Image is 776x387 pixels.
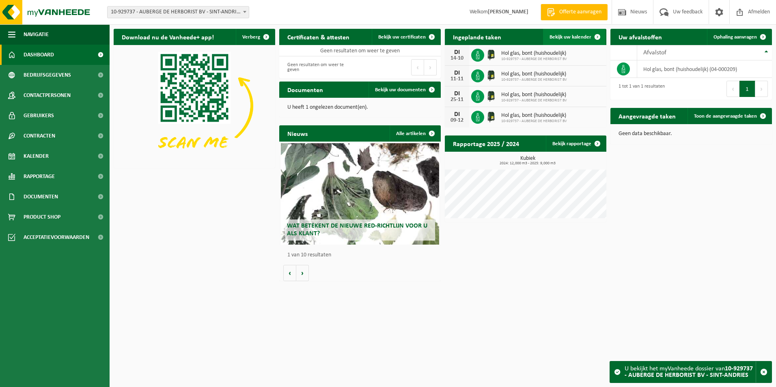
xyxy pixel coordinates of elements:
button: 1 [739,81,755,97]
span: Afvalstof [643,49,666,56]
span: 10-929737 - AUBERGE DE HERBORIST BV [501,57,567,62]
td: hol glas, bont (huishoudelijk) (04-000209) [637,60,772,78]
a: Ophaling aanvragen [707,29,771,45]
button: Next [755,81,768,97]
div: 14-10 [449,56,465,61]
div: DI [449,49,465,56]
button: Vorige [283,265,296,281]
button: Next [424,59,437,75]
span: Documenten [24,187,58,207]
span: Offerte aanvragen [557,8,604,16]
span: Bekijk uw documenten [375,87,426,92]
span: Toon de aangevraagde taken [694,114,757,119]
span: 10-929737 - AUBERGE DE HERBORIST BV - SINT-ANDRIES [108,6,249,18]
h3: Kubiek [449,156,606,166]
h2: Aangevraagde taken [610,108,684,124]
p: 1 van 10 resultaten [287,252,437,258]
a: Toon de aangevraagde taken [688,108,771,124]
a: Offerte aanvragen [541,4,608,20]
span: Gebruikers [24,105,54,126]
span: Ophaling aanvragen [713,34,757,40]
img: CR-HR-1C-1000-PES-01 [484,110,498,123]
a: Bekijk uw documenten [369,82,440,98]
div: DI [449,111,465,118]
h2: Rapportage 2025 / 2024 [445,135,527,151]
span: Bekijk uw certificaten [378,34,426,40]
img: Download de VHEPlus App [114,45,275,166]
div: Geen resultaten om weer te geven [283,58,356,76]
h2: Documenten [279,82,331,97]
span: Kalender [24,146,49,166]
strong: [PERSON_NAME] [488,9,528,15]
span: Hol glas, bont (huishoudelijk) [501,92,567,98]
span: 10-929737 - AUBERGE DE HERBORIST BV - SINT-ANDRIES [107,6,249,18]
span: 2024: 12,000 m3 - 2025: 9,000 m3 [449,161,606,166]
a: Bekijk uw kalender [543,29,606,45]
a: Bekijk uw certificaten [372,29,440,45]
p: Geen data beschikbaar. [619,131,764,137]
div: 1 tot 1 van 1 resultaten [614,80,665,98]
span: Contracten [24,126,55,146]
span: 10-929737 - AUBERGE DE HERBORIST BV [501,77,567,82]
span: Rapportage [24,166,55,187]
span: Bekijk uw kalender [550,34,591,40]
a: Wat betekent de nieuwe RED-richtlijn voor u als klant? [281,143,439,245]
h2: Nieuws [279,125,316,141]
span: 10-929737 - AUBERGE DE HERBORIST BV [501,119,567,124]
button: Previous [726,81,739,97]
span: Bedrijfsgegevens [24,65,71,85]
span: Verberg [242,34,260,40]
span: Product Shop [24,207,60,227]
div: DI [449,90,465,97]
div: 25-11 [449,97,465,103]
div: DI [449,70,465,76]
h2: Download nu de Vanheede+ app! [114,29,222,45]
span: Wat betekent de nieuwe RED-richtlijn voor u als klant? [287,223,427,237]
span: 10-929737 - AUBERGE DE HERBORIST BV [501,98,567,103]
span: Acceptatievoorwaarden [24,227,89,247]
img: CR-HR-1C-1000-PES-01 [484,68,498,82]
div: 09-12 [449,118,465,123]
div: U bekijkt het myVanheede dossier van [625,361,756,383]
td: Geen resultaten om weer te geven [279,45,441,56]
a: Bekijk rapportage [546,135,606,152]
span: Dashboard [24,45,54,65]
button: Verberg [236,29,274,45]
img: CR-HR-1C-1000-PES-01 [484,89,498,103]
div: 11-11 [449,76,465,82]
h2: Ingeplande taken [445,29,509,45]
button: Previous [411,59,424,75]
strong: 10-929737 - AUBERGE DE HERBORIST BV - SINT-ANDRIES [625,365,753,378]
span: Contactpersonen [24,85,71,105]
img: CR-HR-1C-1000-PES-01 [484,47,498,61]
span: Hol glas, bont (huishoudelijk) [501,71,567,77]
span: Hol glas, bont (huishoudelijk) [501,50,567,57]
h2: Uw afvalstoffen [610,29,670,45]
p: U heeft 1 ongelezen document(en). [287,105,433,110]
button: Volgende [296,265,309,281]
h2: Certificaten & attesten [279,29,358,45]
span: Navigatie [24,24,49,45]
span: Hol glas, bont (huishoudelijk) [501,112,567,119]
a: Alle artikelen [390,125,440,142]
